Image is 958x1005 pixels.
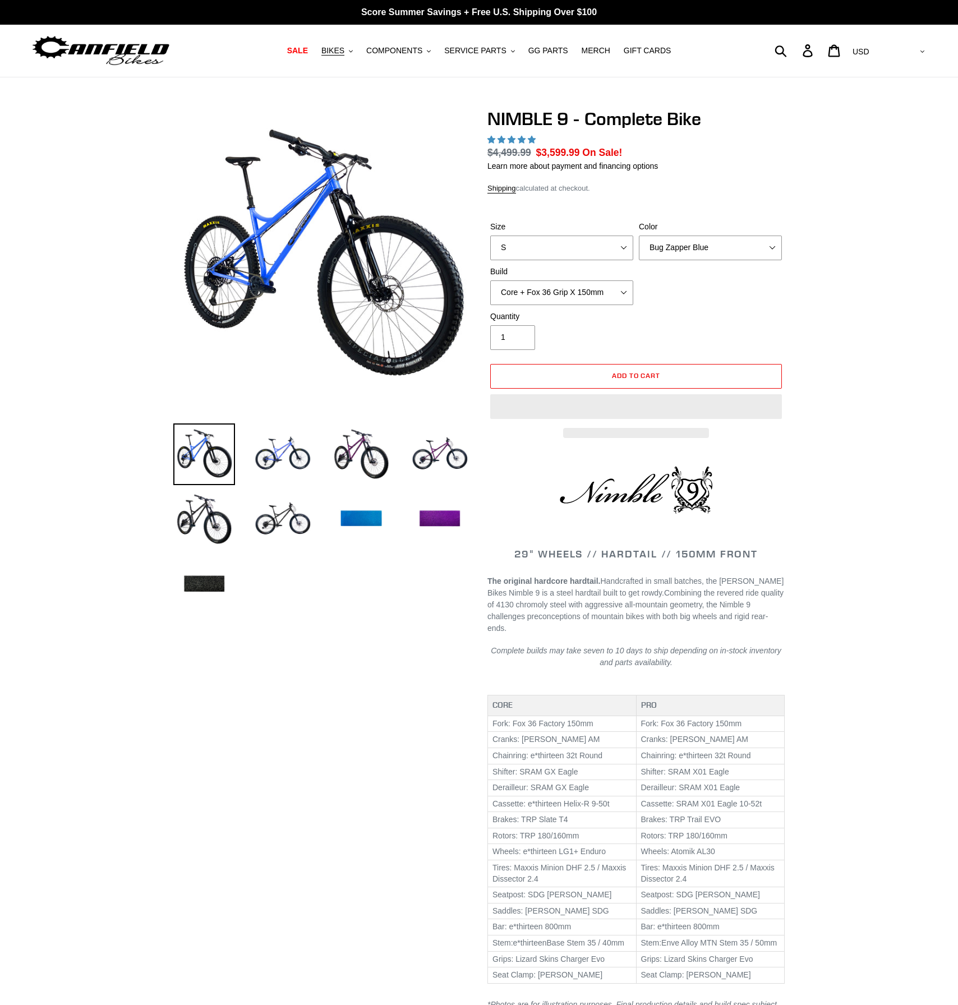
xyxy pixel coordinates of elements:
img: Load image into Gallery viewer, NIMBLE 9 - Complete Bike [409,423,471,485]
a: Shipping [487,184,516,193]
td: Seatpost: SDG [PERSON_NAME] [488,887,637,903]
em: Complete builds may take seven to 10 days to ship depending on in-stock inventory and parts avail... [491,646,781,667]
td: Bar: e*thirteen 800mm [636,919,785,935]
h1: NIMBLE 9 - Complete Bike [487,108,785,130]
th: CORE [488,695,637,716]
td: Shifter: SRAM X01 Eagle [636,764,785,780]
span: MERCH [582,46,610,56]
img: Load image into Gallery viewer, NIMBLE 9 - Complete Bike [252,488,314,550]
td: Seat Clamp: [PERSON_NAME] [636,967,785,984]
td: Brakes: TRP Slate T4 [488,812,637,828]
td: Wheels: e*thirteen LG1+ Enduro [488,844,637,860]
td: Grips: Lizard Skins Charger Evo [488,951,637,967]
td: Stem: [636,935,785,952]
img: NIMBLE 9 - Complete Bike [176,110,468,403]
label: Color [639,221,782,233]
span: BIKES [321,46,344,56]
span: On Sale! [582,145,622,160]
label: Size [490,221,633,233]
img: Load image into Gallery viewer, NIMBLE 9 - Complete Bike [330,423,392,485]
span: GIFT CARDS [624,46,671,56]
a: GIFT CARDS [618,43,677,58]
td: Seat Clamp: [PERSON_NAME] [488,967,637,984]
td: Rotors: TRP 180/160mm [488,828,637,844]
strong: The original hardcore hardtail. [487,577,600,586]
label: Build [490,266,633,278]
td: Derailleur: SRAM X01 Eagle [636,780,785,796]
span: COMPONENTS [366,46,422,56]
button: Add to cart [490,364,782,389]
label: Quantity [490,311,633,322]
td: Saddles: [PERSON_NAME] SDG [636,903,785,919]
td: Fork: Fox 36 Factory 150mm [636,716,785,732]
img: Load image into Gallery viewer, NIMBLE 9 - Complete Bike [252,423,314,485]
a: SALE [282,43,314,58]
span: 29" WHEELS // HARDTAIL // 150MM FRONT [514,547,758,560]
span: Enve Alloy MTN Stem 35 / 50mm [661,938,777,947]
td: Cassette: e*thirteen Helix-R 9-50t [488,796,637,812]
span: SALE [287,46,308,56]
td: Bar: e*thirteen 800mm [488,919,637,935]
s: $4,499.99 [487,147,531,158]
td: Rotors: TRP 180/160mm [636,828,785,844]
button: SERVICE PARTS [439,43,520,58]
a: GG PARTS [523,43,574,58]
td: Derailleur: SRAM GX Eagle [488,780,637,796]
td: Wheels: Atomik AL30 [636,844,785,860]
button: BIKES [316,43,358,58]
a: Learn more about payment and financing options [487,162,658,170]
button: COMPONENTS [361,43,436,58]
span: $3,599.99 [536,147,580,158]
span: 4.89 stars [487,135,538,144]
td: Saddles: [PERSON_NAME] SDG [488,903,637,919]
td: Brakes: TRP Trail EVO [636,812,785,828]
td: Shifter: SRAM GX Eagle [488,764,637,780]
img: Canfield Bikes [31,33,171,68]
td: Tires: Maxxis Minion DHF 2.5 / Maxxis Dissector 2.4 [636,860,785,887]
span: e*thirteen [513,938,547,947]
img: Load image into Gallery viewer, NIMBLE 9 - Complete Bike [173,423,235,485]
span: GG PARTS [528,46,568,56]
td: Cranks: [PERSON_NAME] AM [636,732,785,748]
td: Grips: Lizard Skins Charger Evo [636,951,785,967]
span: Add to cart [612,371,661,380]
div: calculated at checkout. [487,183,785,194]
span: SERVICE PARTS [444,46,506,56]
td: Cranks: [PERSON_NAME] AM [488,732,637,748]
img: Load image into Gallery viewer, NIMBLE 9 - Complete Bike [330,488,392,550]
td: Chainring: e*thirteen 32t Round [488,748,637,764]
span: Handcrafted in small batches, the [PERSON_NAME] Bikes Nimble 9 is a steel hardtail built to get r... [487,577,784,597]
td: Seatpost: SDG [PERSON_NAME] [636,887,785,903]
input: Search [781,38,809,63]
span: Base Stem 35 / 40mm [547,938,625,947]
td: Stem: [488,935,637,952]
td: Cassette: SRAM X01 Eagle 10-52t [636,796,785,812]
td: Tires: Maxxis Minion DHF 2.5 / Maxxis Dissector 2.4 [488,860,637,887]
th: PRO [636,695,785,716]
td: Chainring: e*thirteen 32t Round [636,748,785,764]
img: Load image into Gallery viewer, NIMBLE 9 - Complete Bike [173,554,235,615]
td: Fork: Fox 36 Factory 150mm [488,716,637,732]
a: MERCH [576,43,616,58]
img: Load image into Gallery viewer, NIMBLE 9 - Complete Bike [409,488,471,550]
img: Load image into Gallery viewer, NIMBLE 9 - Complete Bike [173,488,235,550]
